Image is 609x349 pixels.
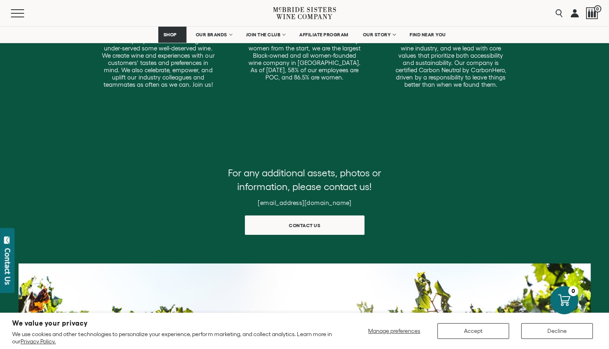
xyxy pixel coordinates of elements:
span: 0 [594,5,601,13]
a: OUR STORY [358,27,401,43]
span: OUR STORY [363,32,391,38]
span: JOIN THE CLUB [246,32,281,38]
span: Manage preferences [368,328,420,334]
a: AFFILIATE PROGRAM [294,27,354,43]
span: SHOP [164,32,177,38]
span: FIND NEAR YOU [410,32,446,38]
p: Our company is all about serving the under-served some well-deserved wine. We create wine and exp... [102,38,215,88]
button: Mobile Menu Trigger [11,9,40,17]
button: Decline [521,323,593,339]
a: Contact us [245,215,365,235]
a: OUR BRANDS [191,27,237,43]
a: JOIN THE CLUB [241,27,290,43]
span: Contact us [275,217,334,233]
a: Privacy Policy. [21,338,56,345]
div: 0 [568,286,578,296]
p: For any additional assets, photos or information, please contact us! [224,166,385,193]
span: OUR BRANDS [196,32,227,38]
a: FIND NEAR YOU [404,27,451,43]
div: Contact Us [4,248,12,285]
button: Accept [437,323,509,339]
p: We walk the walk. Founded and run by women from the start, we are the largest Black-owned and all... [248,38,361,81]
a: SHOP [158,27,186,43]
h6: [EMAIL_ADDRESS][DOMAIN_NAME] [224,199,385,207]
h2: We value your privacy [12,320,334,327]
p: We use cookies and other technologies to personalize your experience, perform marketing, and coll... [12,330,334,345]
p: We consider ourselves stewards of the wine industry, and we lead with core values that prioritize... [394,38,507,88]
button: Manage preferences [363,323,425,339]
span: AFFILIATE PROGRAM [299,32,348,38]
